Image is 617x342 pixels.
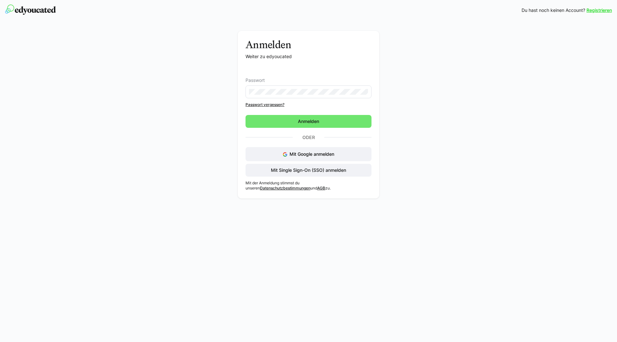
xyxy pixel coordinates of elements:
button: Anmelden [246,115,371,128]
a: AGB [317,186,325,190]
a: Registrieren [586,7,612,13]
span: Passwort [246,78,265,83]
button: Mit Google anmelden [246,147,371,161]
span: Du hast noch keinen Account? [522,7,585,13]
span: Mit Single Sign-On (SSO) anmelden [270,167,347,173]
p: Oder [293,133,324,142]
span: Mit Google anmelden [290,151,334,157]
button: Mit Single Sign-On (SSO) anmelden [246,164,371,177]
p: Mit der Anmeldung stimmst du unseren und zu. [246,180,371,191]
h3: Anmelden [246,39,371,51]
img: edyoucated [5,4,56,15]
p: Weiter zu edyoucated [246,53,371,60]
a: Datenschutzbestimmungen [260,186,310,190]
span: Anmelden [297,118,320,125]
a: Passwort vergessen? [246,102,371,107]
